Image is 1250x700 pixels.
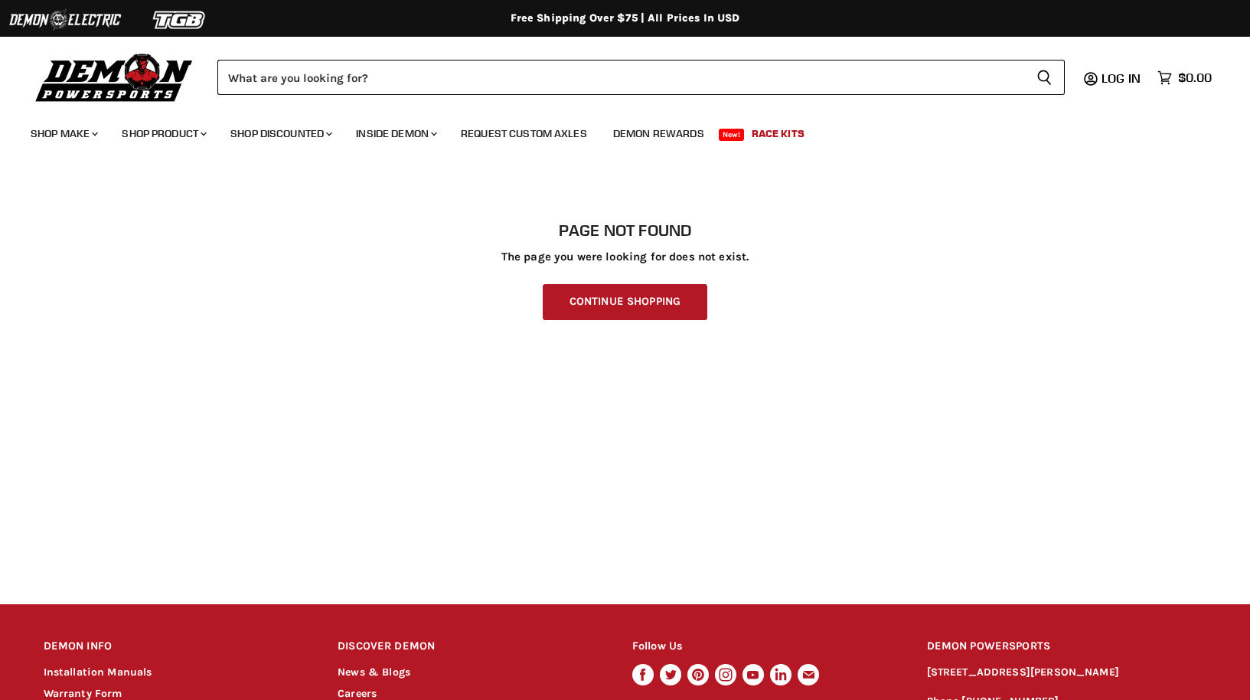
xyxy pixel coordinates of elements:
p: [STREET_ADDRESS][PERSON_NAME] [927,664,1207,682]
span: New! [719,129,745,141]
input: Search [217,60,1024,95]
button: Search [1024,60,1065,95]
a: News & Blogs [338,666,410,679]
h1: Page not found [44,221,1207,240]
h2: DEMON POWERSPORTS [927,629,1207,665]
a: Shop Discounted [219,118,341,149]
h2: DISCOVER DEMON [338,629,603,665]
a: $0.00 [1150,67,1219,89]
a: Demon Rewards [602,118,716,149]
span: $0.00 [1178,70,1212,85]
a: Inside Demon [344,118,446,149]
ul: Main menu [19,112,1208,149]
form: Product [217,60,1065,95]
span: Log in [1102,70,1141,86]
img: Demon Powersports [31,50,198,104]
h2: Follow Us [632,629,898,665]
div: Free Shipping Over $75 | All Prices In USD [13,11,1238,25]
img: TGB Logo 2 [122,5,237,34]
a: Request Custom Axles [449,118,599,149]
a: Shop Product [110,118,216,149]
a: Shop Make [19,118,107,149]
a: Continue Shopping [543,284,707,320]
p: The page you were looking for does not exist. [44,250,1207,263]
a: Warranty Form [44,687,122,700]
h2: DEMON INFO [44,629,309,665]
a: Installation Manuals [44,666,152,679]
a: Race Kits [740,118,816,149]
a: Log in [1095,71,1150,85]
a: Careers [338,687,377,700]
img: Demon Electric Logo 2 [8,5,122,34]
